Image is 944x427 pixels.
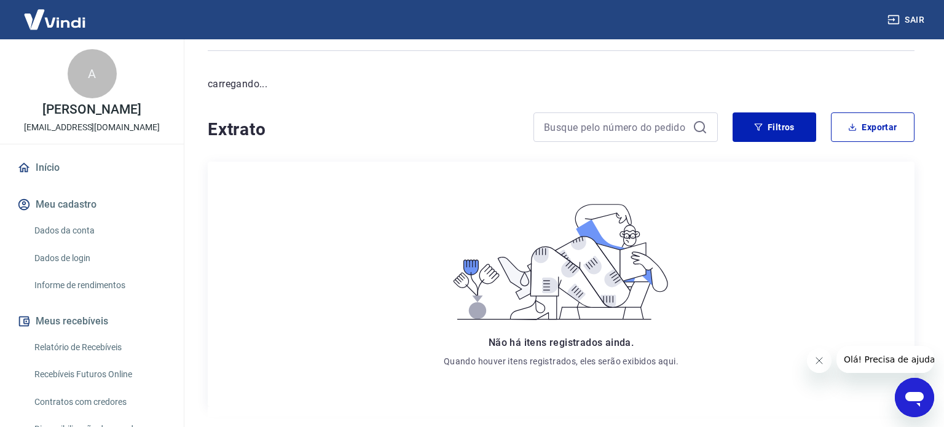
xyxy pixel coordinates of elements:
p: Quando houver itens registrados, eles serão exibidos aqui. [444,355,678,367]
a: Contratos com credores [29,390,169,415]
a: Relatório de Recebíveis [29,335,169,360]
a: Início [15,154,169,181]
button: Meus recebíveis [15,308,169,335]
img: Vindi [15,1,95,38]
h4: Extrato [208,117,519,142]
button: Exportar [831,112,914,142]
p: [EMAIL_ADDRESS][DOMAIN_NAME] [24,121,160,134]
span: Olá! Precisa de ajuda? [7,9,103,18]
a: Dados de login [29,246,169,271]
span: Não há itens registrados ainda. [489,337,634,348]
a: Dados da conta [29,218,169,243]
p: [PERSON_NAME] [42,103,141,116]
a: Informe de rendimentos [29,273,169,298]
iframe: Botão para abrir a janela de mensagens [895,378,934,417]
iframe: Fechar mensagem [807,348,832,373]
p: carregando... [208,77,914,92]
button: Sair [885,9,929,31]
iframe: Mensagem da empresa [836,346,934,373]
a: Recebíveis Futuros Online [29,362,169,387]
input: Busque pelo número do pedido [544,118,688,136]
div: A [68,49,117,98]
button: Meu cadastro [15,191,169,218]
button: Filtros [733,112,816,142]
